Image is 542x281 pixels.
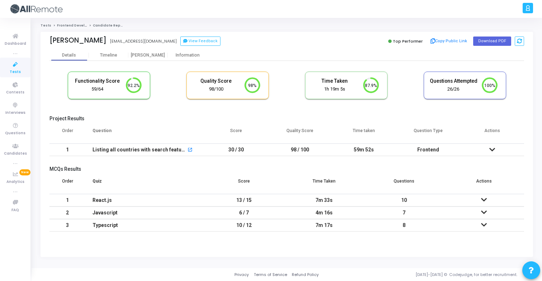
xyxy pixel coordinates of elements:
div: Javascript [92,207,197,219]
a: Terms of Service [254,272,287,278]
th: Question [85,123,204,144]
a: Frontend Developer (L4) [57,23,101,28]
div: 7m 17s [291,219,357,231]
th: Time Taken [284,174,364,194]
button: Download PDF [473,37,511,46]
a: Privacy [234,272,249,278]
th: Questions [364,174,444,194]
th: Quiz [85,174,204,194]
td: 30 / 30 [204,144,268,156]
span: Dashboard [5,41,26,47]
a: Refund Policy [292,272,319,278]
th: Score [204,174,284,194]
h5: Time Taken [311,78,359,84]
h5: Quality Score [192,78,240,84]
th: Question Type [396,123,460,144]
td: 8 [364,219,444,232]
div: Listing all countries with search feature [92,144,186,156]
h5: Project Results [49,116,524,122]
span: Candidates [4,151,27,157]
td: 10 [364,194,444,207]
td: 10 / 12 [204,219,284,232]
td: 6 / 7 [204,207,284,219]
th: Quality Score [268,123,332,144]
div: Details [62,53,76,58]
mat-icon: open_in_new [187,148,192,153]
div: [EMAIL_ADDRESS][DOMAIN_NAME] [110,38,177,44]
td: 1 [49,144,85,156]
div: Typescript [92,219,197,231]
span: FAQ [11,207,19,213]
div: [PERSON_NAME] [128,53,168,58]
th: Actions [460,123,524,144]
div: 98/100 [192,86,240,93]
td: 98 / 100 [268,144,332,156]
span: Analytics [6,179,24,185]
img: logo [9,2,63,16]
th: Order [49,174,85,194]
div: React.js [92,194,197,206]
div: Information [168,53,207,58]
th: Score [204,123,268,144]
span: Tests [10,69,21,75]
button: Copy Public Link [428,36,470,47]
div: 4m 16s [291,207,357,219]
div: 7m 33s [291,194,357,206]
h5: Functionality Score [73,78,122,84]
span: Top Performer [393,38,423,44]
td: 2 [49,207,85,219]
div: 26/26 [429,86,477,93]
td: 7 [364,207,444,219]
td: 59m 52s [332,144,396,156]
th: Actions [444,174,524,194]
div: [PERSON_NAME] [49,36,106,44]
th: Order [49,123,85,144]
span: Candidate Report [93,23,126,28]
div: 59/64 [73,86,122,93]
td: 13 / 15 [204,194,284,207]
span: Interviews [5,110,25,116]
div: 1h 19m 5s [311,86,359,93]
td: 1 [49,194,85,207]
button: View Feedback [180,37,220,46]
h5: Questions Attempted [429,78,477,84]
td: Frontend [396,144,460,156]
span: Contests [6,89,24,96]
span: New [19,169,30,175]
div: Timeline [100,53,117,58]
th: Time taken [332,123,396,144]
div: [DATE]-[DATE] © Codejudge, for better recruitment. [319,272,533,278]
h5: MCQs Results [49,166,524,172]
a: Tests [41,23,51,28]
nav: breadcrumb [41,23,533,28]
td: 3 [49,219,85,232]
span: Questions [5,130,25,136]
